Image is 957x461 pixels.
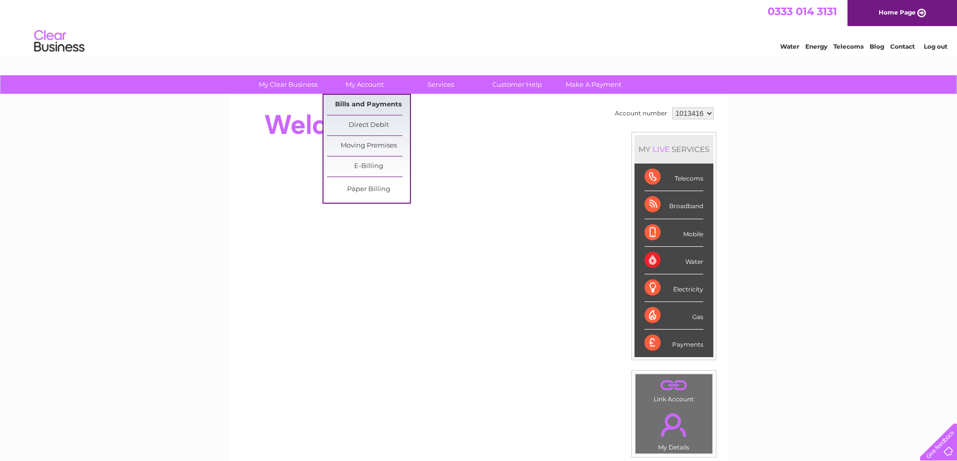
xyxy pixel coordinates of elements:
[323,75,406,94] a: My Account
[476,75,559,94] a: Customer Help
[645,330,703,357] div: Payments
[552,75,635,94] a: Make A Payment
[327,95,410,115] a: Bills and Payments
[645,219,703,247] div: Mobile
[780,43,799,50] a: Water
[612,105,670,122] td: Account number
[635,405,713,454] td: My Details
[635,374,713,405] td: Link Account
[645,191,703,219] div: Broadband
[327,157,410,177] a: E-Billing
[327,115,410,135] a: Direct Debit
[645,274,703,302] div: Electricity
[327,180,410,200] a: Paper Billing
[890,43,915,50] a: Contact
[870,43,884,50] a: Blog
[327,136,410,156] a: Moving Premises
[805,43,827,50] a: Energy
[399,75,482,94] a: Services
[638,377,710,394] a: .
[634,135,713,164] div: MY SERVICES
[645,247,703,274] div: Water
[768,5,837,18] a: 0333 014 3131
[638,407,710,442] a: .
[645,164,703,191] div: Telecoms
[924,43,947,50] a: Log out
[247,75,330,94] a: My Clear Business
[651,144,672,154] div: LIVE
[833,43,864,50] a: Telecoms
[242,6,716,49] div: Clear Business is a trading name of Verastar Limited (registered in [GEOGRAPHIC_DATA] No. 3667643...
[34,26,85,57] img: logo.png
[645,302,703,330] div: Gas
